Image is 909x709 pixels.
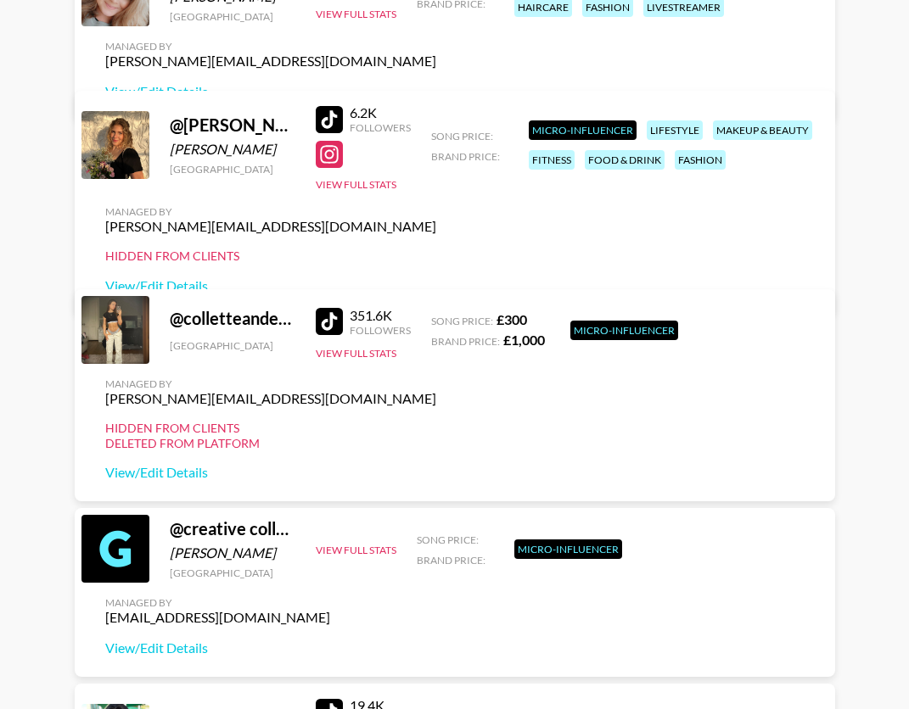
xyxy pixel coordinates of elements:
a: View/Edit Details [105,277,436,294]
span: Brand Price: [417,554,485,567]
div: [EMAIL_ADDRESS][DOMAIN_NAME] [105,609,330,626]
span: Song Price: [431,315,493,327]
div: Followers [350,324,411,337]
div: [PERSON_NAME][EMAIL_ADDRESS][DOMAIN_NAME] [105,390,436,407]
div: Managed By [105,205,436,218]
div: fitness [529,150,575,170]
a: View/Edit Details [105,83,436,100]
div: food & drink [585,150,665,170]
div: Hidden from Clients [105,248,436,264]
strong: £ 1,000 [503,332,545,348]
span: Brand Price: [431,335,500,348]
div: 6.2K [350,104,411,121]
div: lifestyle [647,120,703,140]
div: [PERSON_NAME] [170,141,295,158]
div: [GEOGRAPHIC_DATA] [170,10,295,23]
a: View/Edit Details [105,639,330,656]
div: Micro-Influencer [570,321,678,340]
a: View/Edit Details [105,464,436,481]
div: [GEOGRAPHIC_DATA] [170,339,295,352]
span: Brand Price: [431,150,500,163]
div: Managed By [105,596,330,609]
strong: £ 300 [497,311,527,327]
div: [PERSON_NAME][EMAIL_ADDRESS][DOMAIN_NAME] [105,218,436,235]
div: @ [PERSON_NAME].[PERSON_NAME] [170,114,295,136]
button: View Full Stats [316,544,396,556]
div: @ colletteanderson124 [170,308,295,329]
div: makeup & beauty [713,120,812,140]
span: Song Price: [417,533,479,546]
button: View Full Stats [316,347,396,360]
span: Song Price: [431,130,493,142]
div: [GEOGRAPHIC_DATA] [170,567,295,579]
div: Micro-Influencer [514,539,622,559]
div: Managed By [105,377,436,390]
div: [PERSON_NAME][EMAIL_ADDRESS][DOMAIN_NAME] [105,53,436,70]
div: Followers [350,121,411,134]
button: View Full Stats [316,8,396,20]
button: View Full Stats [316,178,396,191]
div: Deleted from Platform [105,436,436,451]
div: Managed By [105,40,436,53]
div: Hidden from Clients [105,421,436,436]
div: Micro-Influencer [529,120,637,140]
div: fashion [675,150,726,170]
div: @ creative collective agency [170,518,295,539]
div: [PERSON_NAME] [170,544,295,561]
div: 351.6K [350,307,411,324]
div: [GEOGRAPHIC_DATA] [170,163,295,176]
